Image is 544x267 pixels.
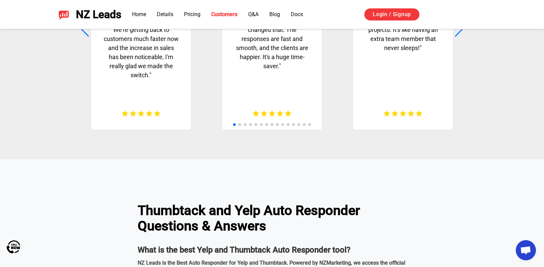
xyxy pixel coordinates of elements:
dt: What is the best Yelp and Thumbtack Auto Responder tool? [138,244,406,256]
a: Login / Signup [364,8,419,20]
iframe: Sign in with Google Button [426,7,494,22]
a: Q&A [248,11,259,17]
img: Call Now [7,240,20,254]
a: Pricing [184,11,200,17]
a: Home [132,11,146,17]
span: NZ Leads [76,8,121,21]
img: NZ Leads logo [58,9,69,20]
h2: Thumbtack and Yelp Auto Responder Questions & Answers [138,203,406,234]
a: Customers [211,11,237,17]
div: Open chat [516,240,536,260]
a: Docs [291,11,303,17]
a: Details [157,11,173,17]
a: Blog [269,11,280,17]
